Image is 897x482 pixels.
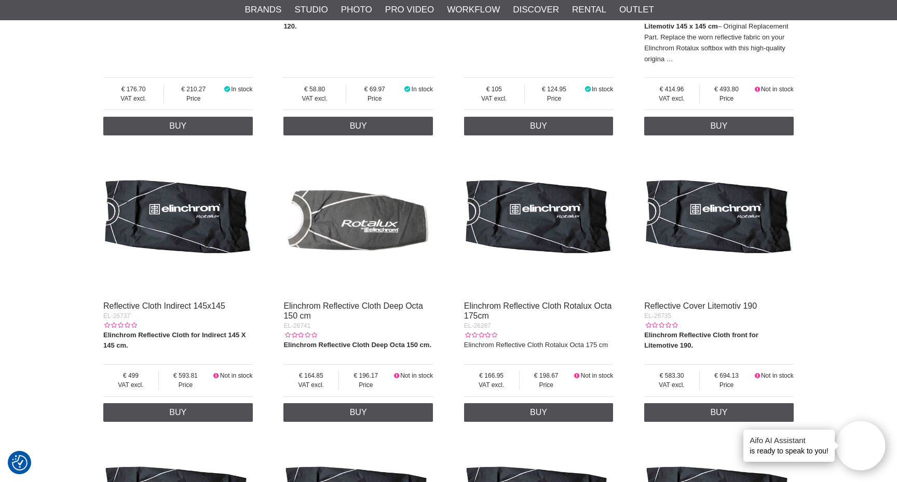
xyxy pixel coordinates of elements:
[283,341,431,349] strong: Elinchrom Reflective Cloth Deep Octa 150 cm.
[513,3,559,17] a: Discover
[644,371,699,380] span: 583.30
[159,371,212,380] span: 593.81
[231,86,252,93] span: In stock
[294,3,328,17] a: Studio
[464,371,519,380] span: 166.95
[520,371,573,380] span: 198.67
[700,94,753,103] span: Price
[644,403,794,422] a: Buy
[667,55,673,63] a: …
[592,86,613,93] span: In stock
[464,322,491,329] span: EL-26287
[644,11,794,65] p: Reflective Fabric for – Original Replacement Part. Replace the worn reflective fabric on your Eli...
[103,85,164,94] span: 176.70
[220,372,253,379] span: Not in stock
[346,85,403,94] span: 69.97
[103,94,164,103] span: VAT excl.
[103,146,253,295] img: Reflective Cloth Indirect 145x145
[583,86,592,93] i: In stock
[753,86,761,93] i: Not in stock
[283,146,433,295] img: Elinchrom Reflective Cloth Deep Octa 150 cm
[12,455,28,471] img: Revisit consent button
[644,146,794,295] img: Reflective Cover Litemotiv 190
[283,94,345,103] span: VAT excl.
[644,312,671,320] span: EL-26735
[103,403,253,422] a: Buy
[700,85,753,94] span: 493.80
[103,371,158,380] span: 499
[525,85,583,94] span: 124.95
[283,301,423,320] a: Elinchrom Reflective Cloth Deep Octa 150 cm
[581,372,614,379] span: Not in stock
[644,117,794,135] a: Buy
[520,380,573,390] span: Price
[644,94,699,103] span: VAT excl.
[339,371,392,380] span: 196.17
[283,380,338,390] span: VAT excl.
[464,403,614,422] a: Buy
[644,301,757,310] a: Reflective Cover Litemotiv 190
[464,85,524,94] span: 105
[447,3,500,17] a: Workflow
[761,372,794,379] span: Not in stock
[283,371,338,380] span: 164.85
[464,117,614,135] a: Buy
[103,321,137,330] div: Customer rating: 0
[103,301,225,310] a: Reflective Cloth Indirect 145x145
[644,321,677,330] div: Customer rating: 0
[392,372,400,379] i: Not in stock
[464,301,612,320] a: Elinchrom Reflective Cloth Rotalux Octa 175cm
[223,86,231,93] i: In stock
[341,3,372,17] a: Photo
[159,380,212,390] span: Price
[750,435,828,446] h4: Aifo AI Assistant
[700,371,753,380] span: 694.13
[103,331,246,350] strong: Elinchrom Reflective Cloth for Indirect 145 X 145 cm.
[572,3,606,17] a: Rental
[283,322,310,329] span: EL-26741
[412,86,433,93] span: In stock
[464,340,614,351] p: Elinchrom Reflective Cloth Rotalux Octa 175 cm
[385,3,434,17] a: Pro Video
[103,312,130,320] span: EL-26737
[464,146,614,295] img: Elinchrom Reflective Cloth Rotalux Octa 175cm
[245,3,282,17] a: Brands
[164,85,223,94] span: 210.27
[346,94,403,103] span: Price
[761,86,794,93] span: Not in stock
[644,85,699,94] span: 414.96
[403,86,412,93] i: In stock
[743,430,835,462] div: is ready to speak to you!
[400,372,433,379] span: Not in stock
[283,403,433,422] a: Buy
[283,85,345,94] span: 58.80
[283,117,433,135] a: Buy
[700,380,753,390] span: Price
[283,330,317,340] div: Customer rating: 0
[103,117,253,135] a: Buy
[644,380,699,390] span: VAT excl.
[212,372,220,379] i: Not in stock
[164,94,223,103] span: Price
[464,94,524,103] span: VAT excl.
[12,453,28,472] button: Consent Preferences
[644,331,758,350] strong: Elinchrom Reflective Cloth front for Litemotive 190.
[525,94,583,103] span: Price
[753,372,761,379] i: Not in stock
[573,372,581,379] i: Not in stock
[464,330,497,340] div: Customer rating: 0
[464,380,519,390] span: VAT excl.
[619,3,654,17] a: Outlet
[103,380,158,390] span: VAT excl.
[339,380,392,390] span: Price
